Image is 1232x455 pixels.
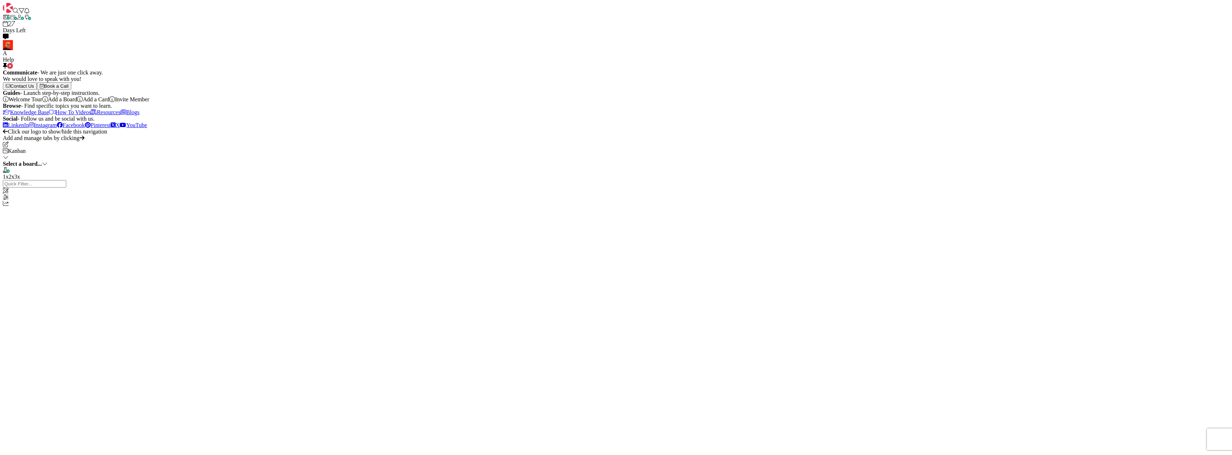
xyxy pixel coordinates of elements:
[91,109,120,115] a: Resources
[37,82,71,90] button: Book a Call
[3,50,1229,57] div: A
[3,40,13,50] img: CP
[120,122,147,128] a: YouTube
[111,122,120,128] a: X
[49,109,91,115] a: How To Videos
[48,96,77,102] span: Add a Board
[97,109,120,115] span: Resources
[29,122,57,128] a: Instagram
[10,83,34,89] span: Contact Us
[3,180,66,188] input: Quick Filter...
[3,69,1229,76] div: - We are just one click away.
[34,122,57,128] span: Instagram
[3,57,1229,63] div: Help
[126,109,139,115] span: Blogs
[57,122,85,128] a: Facebook
[9,96,42,102] span: Welcome Tour
[10,109,49,115] span: Knowledge Base
[3,27,1229,34] div: Days Left
[3,103,21,109] b: Browse
[9,174,14,180] span: 2x
[3,3,13,13] img: Visit kanbanzone.com
[126,122,147,128] span: YouTube
[3,135,1229,141] div: Add and manage tabs by clicking
[63,122,85,128] span: Facebook
[3,129,1229,135] div: Click our logo to show/hide this navigation
[3,90,1229,96] div: - Launch step-by-step instructions.
[3,116,1229,122] div: - Follow us and be social with us.
[8,148,26,154] span: Kanban
[3,109,49,115] a: Knowledge Base
[85,122,111,128] a: Pinterest
[44,83,68,89] span: Book a Call
[14,174,20,180] span: 3x
[120,109,139,115] a: Blogs
[3,82,37,90] button: Contact Us
[3,161,42,167] b: Select a board...
[116,122,120,128] span: X
[3,69,37,76] b: Communicate
[91,122,111,128] span: Pinterest
[115,96,149,102] span: Invite Member
[56,109,91,115] span: How To Videos
[3,76,1229,82] div: We would love to speak with you!
[83,96,109,102] span: Add a Card
[3,103,1229,109] div: - Find specific topics you want to learn.
[8,122,29,128] span: LinkenIn
[8,21,15,26] span: 27
[3,90,20,96] b: Guides
[3,116,18,122] b: Social
[3,174,9,180] span: 1x
[3,122,29,128] a: LinkenIn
